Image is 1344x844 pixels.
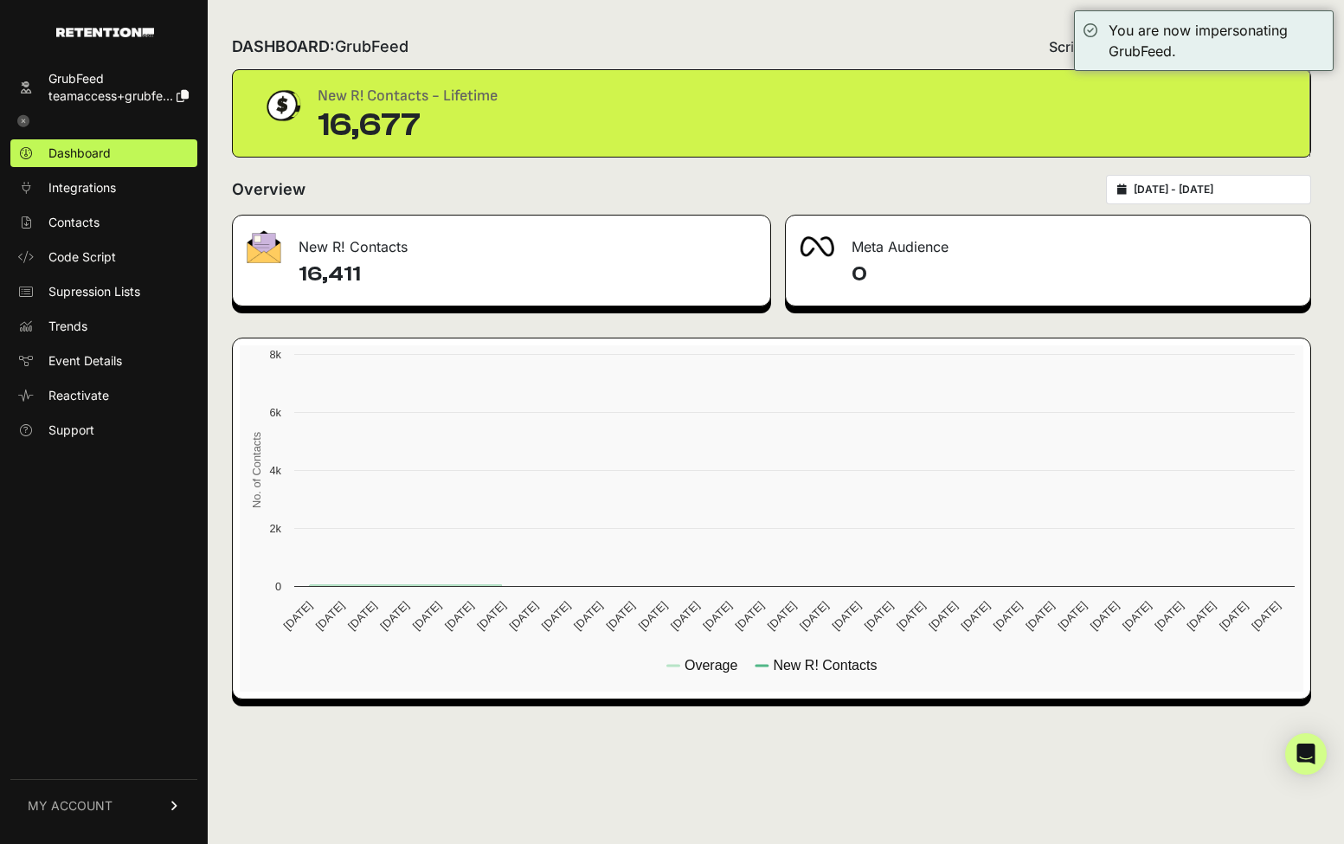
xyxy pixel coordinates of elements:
[48,70,189,87] div: GrubFeed
[10,65,197,110] a: GrubFeed teamaccess+grubfe...
[48,352,122,370] span: Event Details
[1217,599,1251,633] text: [DATE]
[10,174,197,202] a: Integrations
[1088,599,1122,633] text: [DATE]
[1049,36,1131,57] span: Script status
[48,422,94,439] span: Support
[48,179,116,197] span: Integrations
[1023,599,1057,633] text: [DATE]
[1185,599,1219,633] text: [DATE]
[56,28,154,37] img: Retention.com
[539,599,573,633] text: [DATE]
[773,658,877,673] text: New R! Contacts
[474,599,508,633] text: [DATE]
[10,416,197,444] a: Support
[1055,599,1089,633] text: [DATE]
[1109,20,1324,61] div: You are now impersonating GrubFeed.
[1285,733,1327,775] div: Open Intercom Messenger
[232,35,408,59] h2: DASHBOARD:
[260,84,304,127] img: dollar-coin-05c43ed7efb7bc0c12610022525b4bbbb207c7efeef5aecc26f025e68dcafac9.png
[797,599,831,633] text: [DATE]
[507,599,541,633] text: [DATE]
[700,599,734,633] text: [DATE]
[894,599,928,633] text: [DATE]
[10,139,197,167] a: Dashboard
[800,236,834,257] img: fa-meta-2f981b61bb99beabf952f7030308934f19ce035c18b003e963880cc3fabeebb7.png
[318,84,498,108] div: New R! Contacts - Lifetime
[345,599,379,633] text: [DATE]
[959,599,993,633] text: [DATE]
[232,177,305,202] h2: Overview
[862,599,896,633] text: [DATE]
[299,261,756,288] h4: 16,411
[991,599,1025,633] text: [DATE]
[10,382,197,409] a: Reactivate
[636,599,670,633] text: [DATE]
[269,348,281,361] text: 8k
[275,580,281,593] text: 0
[269,522,281,535] text: 2k
[280,599,314,633] text: [DATE]
[685,658,737,673] text: Overage
[269,406,281,419] text: 6k
[10,209,197,236] a: Contacts
[603,599,637,633] text: [DATE]
[10,779,197,832] a: MY ACCOUNT
[48,387,109,404] span: Reactivate
[668,599,702,633] text: [DATE]
[733,599,767,633] text: [DATE]
[852,261,1297,288] h4: 0
[48,283,140,300] span: Supression Lists
[377,599,411,633] text: [DATE]
[410,599,444,633] text: [DATE]
[10,312,197,340] a: Trends
[48,214,100,231] span: Contacts
[48,145,111,162] span: Dashboard
[1120,599,1154,633] text: [DATE]
[48,318,87,335] span: Trends
[313,599,347,633] text: [DATE]
[318,108,498,143] div: 16,677
[571,599,605,633] text: [DATE]
[250,432,263,508] text: No. of Contacts
[926,599,960,633] text: [DATE]
[10,347,197,375] a: Event Details
[10,243,197,271] a: Code Script
[786,216,1311,267] div: Meta Audience
[233,216,770,267] div: New R! Contacts
[765,599,799,633] text: [DATE]
[829,599,863,633] text: [DATE]
[1152,599,1186,633] text: [DATE]
[1249,599,1283,633] text: [DATE]
[247,230,281,263] img: fa-envelope-19ae18322b30453b285274b1b8af3d052b27d846a4fbe8435d1a52b978f639a2.png
[269,464,281,477] text: 4k
[335,37,408,55] span: GrubFeed
[48,248,116,266] span: Code Script
[10,278,197,306] a: Supression Lists
[28,797,113,815] span: MY ACCOUNT
[48,88,173,103] span: teamaccess+grubfe...
[442,599,476,633] text: [DATE]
